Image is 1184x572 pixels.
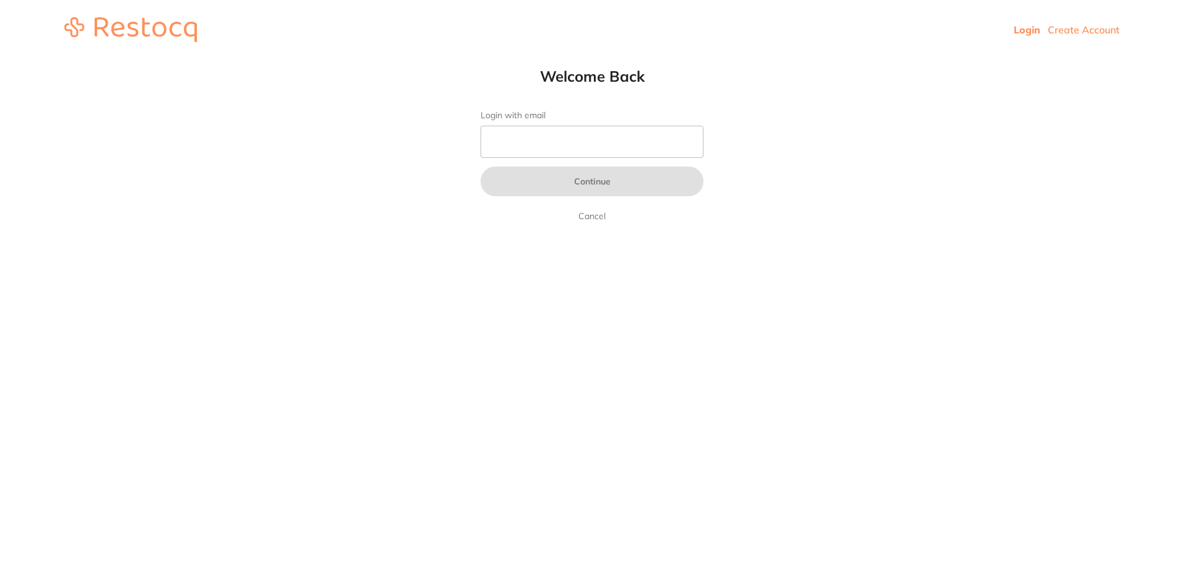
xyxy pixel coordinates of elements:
[481,167,703,196] button: Continue
[456,67,728,85] h1: Welcome Back
[64,17,197,42] img: restocq_logo.svg
[481,110,703,121] label: Login with email
[576,209,608,223] a: Cancel
[1048,24,1120,36] a: Create Account
[1014,24,1040,36] a: Login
